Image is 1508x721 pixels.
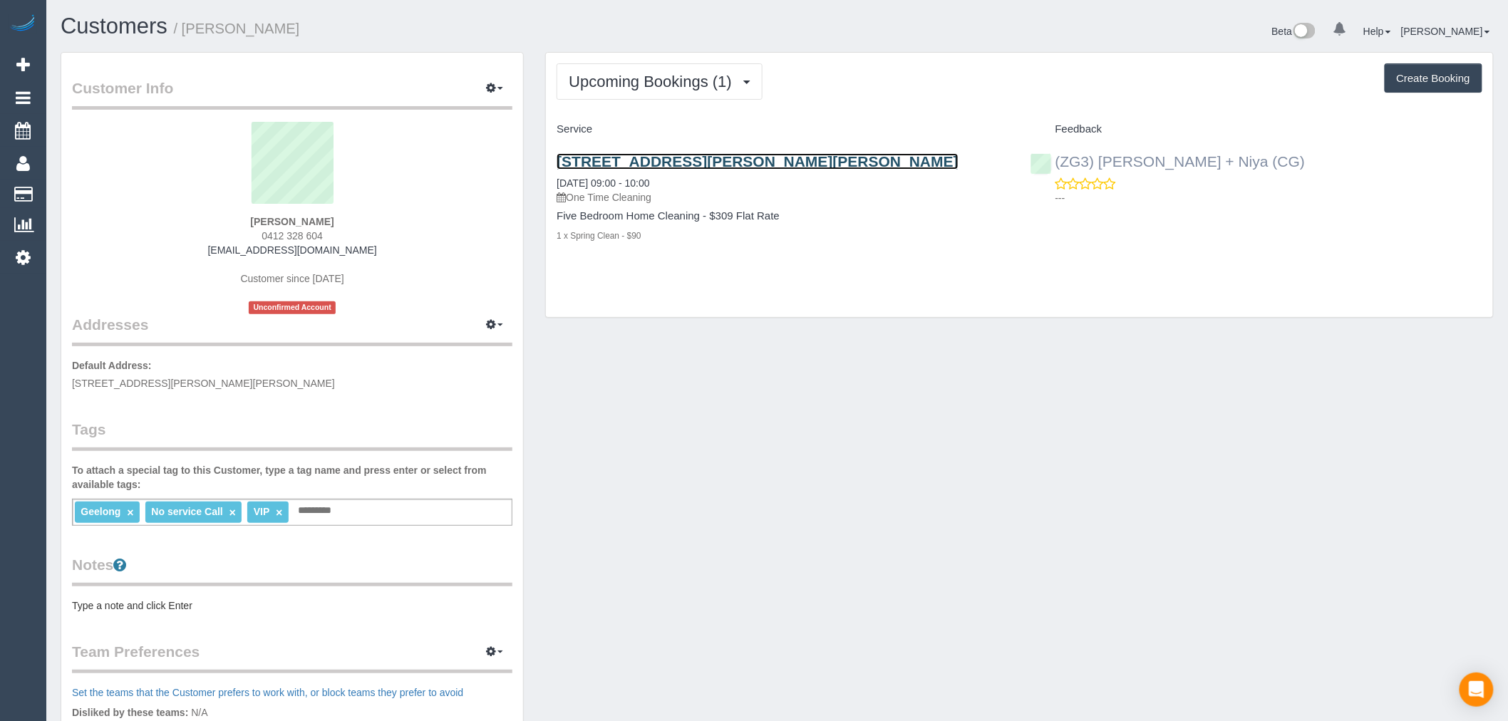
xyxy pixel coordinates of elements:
[557,153,959,170] a: [STREET_ADDRESS][PERSON_NAME][PERSON_NAME]
[72,358,152,373] label: Default Address:
[276,507,282,519] a: ×
[241,273,344,284] span: Customer since [DATE]
[72,641,512,673] legend: Team Preferences
[127,507,133,519] a: ×
[250,216,334,227] strong: [PERSON_NAME]
[61,14,167,38] a: Customers
[557,123,1008,135] h4: Service
[1272,26,1316,37] a: Beta
[1363,26,1391,37] a: Help
[174,21,300,36] small: / [PERSON_NAME]
[72,463,512,492] label: To attach a special tag to this Customer, type a tag name and press enter or select from availabl...
[72,687,463,698] a: Set the teams that the Customer prefers to work with, or block teams they prefer to avoid
[254,506,269,517] span: VIP
[557,190,1008,204] p: One Time Cleaning
[1031,153,1306,170] a: (ZG3) [PERSON_NAME] + Niya (CG)
[151,506,222,517] span: No service Call
[72,705,188,720] label: Disliked by these teams:
[1292,23,1316,41] img: New interface
[557,231,641,241] small: 1 x Spring Clean - $90
[1385,63,1482,93] button: Create Booking
[72,419,512,451] legend: Tags
[72,554,512,586] legend: Notes
[191,707,207,718] span: N/A
[72,78,512,110] legend: Customer Info
[208,244,377,256] a: [EMAIL_ADDRESS][DOMAIN_NAME]
[1460,673,1494,707] div: Open Intercom Messenger
[249,301,336,313] span: Unconfirmed Account
[72,598,512,613] pre: Type a note and click Enter
[72,378,335,389] span: [STREET_ADDRESS][PERSON_NAME][PERSON_NAME]
[229,507,236,519] a: ×
[557,177,649,189] a: [DATE] 09:00 - 10:00
[262,230,323,242] span: 0412 328 604
[1401,26,1490,37] a: [PERSON_NAME]
[569,73,739,90] span: Upcoming Bookings (1)
[9,14,37,34] img: Automaid Logo
[1055,191,1482,205] p: ---
[557,63,763,100] button: Upcoming Bookings (1)
[81,506,120,517] span: Geelong
[557,210,1008,222] h4: Five Bedroom Home Cleaning - $309 Flat Rate
[1031,123,1482,135] h4: Feedback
